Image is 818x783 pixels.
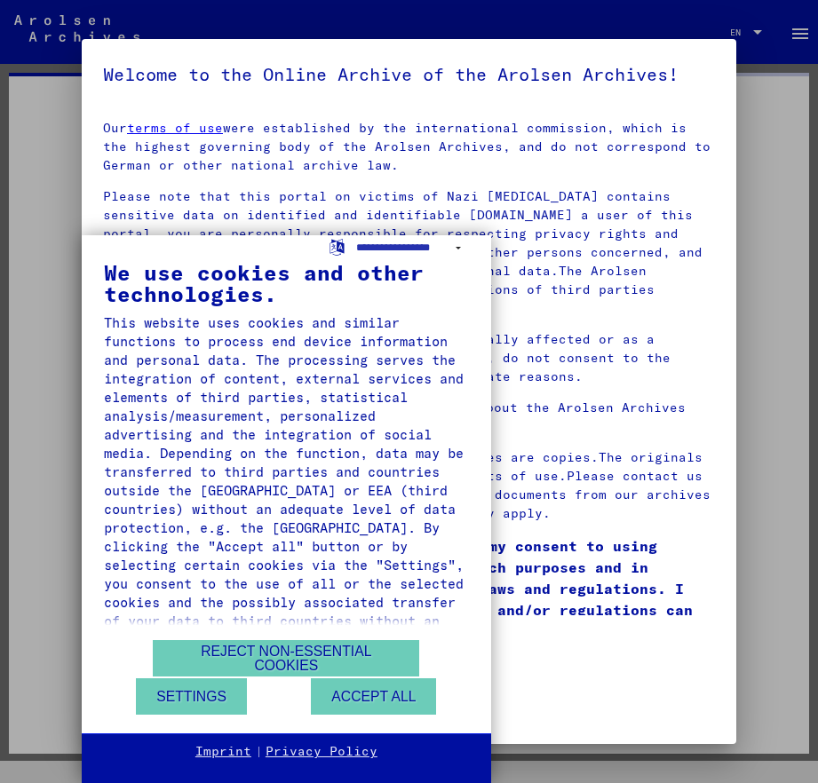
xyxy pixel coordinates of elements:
[153,640,419,676] button: Reject non-essential cookies
[311,678,436,715] button: Accept all
[104,262,469,304] div: We use cookies and other technologies.
[136,678,247,715] button: Settings
[195,743,251,761] a: Imprint
[104,313,469,649] div: This website uses cookies and similar functions to process end device information and personal da...
[266,743,377,761] a: Privacy Policy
